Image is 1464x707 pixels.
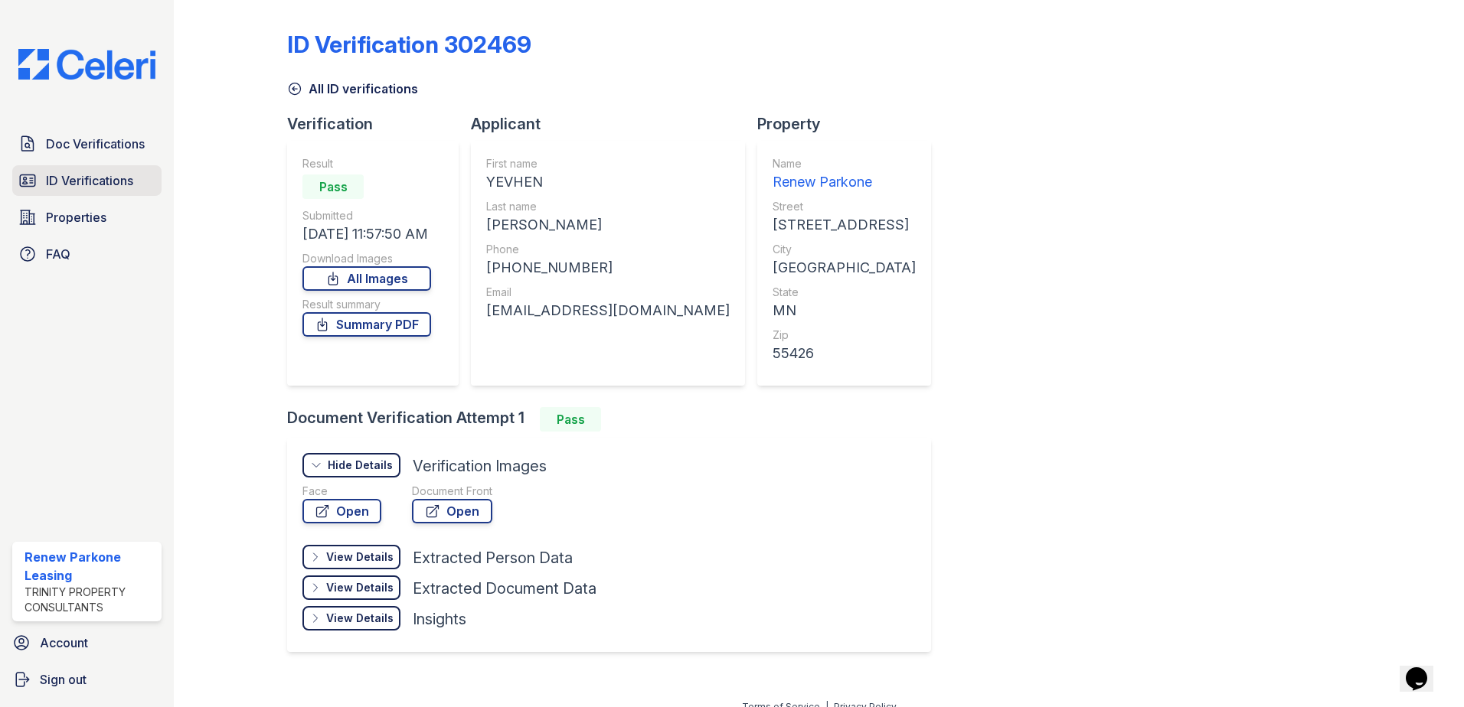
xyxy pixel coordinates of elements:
[6,627,168,658] a: Account
[773,214,916,236] div: [STREET_ADDRESS]
[12,129,162,159] a: Doc Verifications
[486,242,730,257] div: Phone
[326,549,394,565] div: View Details
[6,49,168,80] img: CE_Logo_Blue-a8612792a0a2168367f1c8372b55b34899dd931a85d93a1a3d3e32e68fde9ad4.png
[486,285,730,300] div: Email
[413,608,466,630] div: Insights
[25,585,155,615] div: Trinity Property Consultants
[486,171,730,193] div: YEVHEN
[302,174,364,199] div: Pass
[773,300,916,321] div: MN
[302,312,431,337] a: Summary PDF
[413,578,596,599] div: Extracted Document Data
[773,199,916,214] div: Street
[486,214,730,236] div: [PERSON_NAME]
[773,327,916,343] div: Zip
[773,242,916,257] div: City
[757,113,943,135] div: Property
[486,300,730,321] div: [EMAIL_ADDRESS][DOMAIN_NAME]
[413,455,547,477] div: Verification Images
[46,208,106,226] span: Properties
[302,223,431,245] div: [DATE] 11:57:50 AM
[1400,646,1449,692] iframe: chat widget
[773,171,916,193] div: Renew Parkone
[40,634,88,652] span: Account
[302,208,431,223] div: Submitted
[773,343,916,364] div: 55426
[302,297,431,312] div: Result summary
[413,547,573,569] div: Extracted Person Data
[287,80,418,98] a: All ID verifications
[486,257,730,279] div: [PHONE_NUMBER]
[302,499,381,523] a: Open
[773,285,916,300] div: State
[486,156,730,171] div: First name
[6,664,168,695] a: Sign out
[46,135,145,153] span: Doc Verifications
[326,611,394,626] div: View Details
[302,156,431,171] div: Result
[46,171,133,190] span: ID Verifications
[12,239,162,269] a: FAQ
[287,407,943,432] div: Document Verification Attempt 1
[46,245,70,263] span: FAQ
[302,251,431,266] div: Download Images
[471,113,757,135] div: Applicant
[773,257,916,279] div: [GEOGRAPHIC_DATA]
[40,670,87,689] span: Sign out
[326,580,394,595] div: View Details
[12,202,162,233] a: Properties
[25,548,155,585] div: Renew Parkone Leasing
[773,156,916,193] a: Name Renew Parkone
[412,484,492,499] div: Document Front
[302,484,381,499] div: Face
[302,266,431,291] a: All Images
[412,499,492,523] a: Open
[287,31,531,58] div: ID Verification 302469
[12,165,162,196] a: ID Verifications
[287,113,471,135] div: Verification
[773,156,916,171] div: Name
[328,458,393,473] div: Hide Details
[540,407,601,432] div: Pass
[486,199,730,214] div: Last name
